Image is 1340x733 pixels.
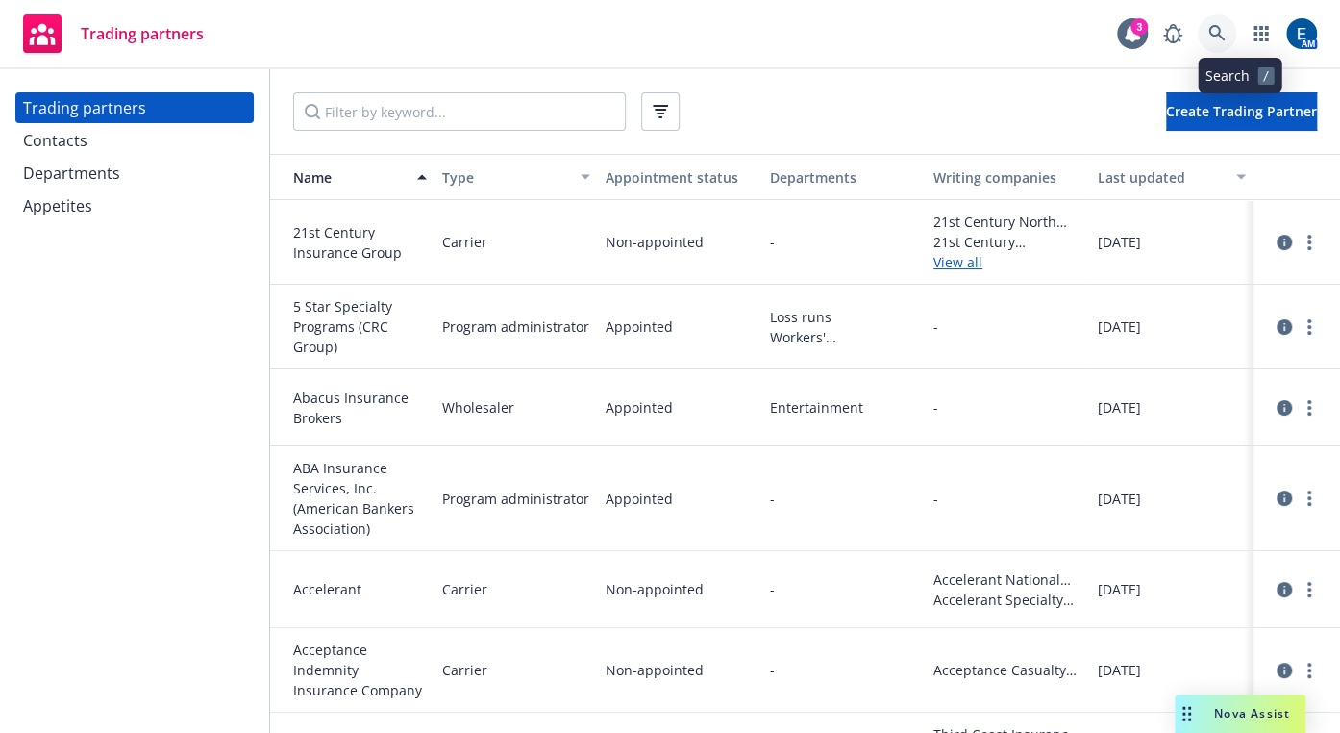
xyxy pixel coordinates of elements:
[1154,14,1192,53] a: Report a Bug
[442,489,589,509] span: Program administrator
[23,158,120,189] div: Departments
[606,316,673,337] span: Appointed
[1166,92,1317,131] button: Create Trading Partner
[293,388,427,428] span: Abacus Insurance Brokers
[606,397,673,417] span: Appointed
[598,154,762,200] button: Appointment status
[442,579,487,599] span: Carrier
[933,590,1082,610] span: Accelerant Specialty Insurance Company
[442,316,589,337] span: Program administrator
[23,190,92,221] div: Appetites
[933,569,1082,590] span: Accelerant National Insurance Company
[1198,14,1236,53] a: Search
[293,222,427,263] span: 21st Century Insurance Group
[933,660,1082,680] span: Acceptance Casualty Insurance Company
[1298,316,1321,339] a: more
[81,26,204,41] span: Trading partners
[442,167,570,188] div: Type
[1298,578,1321,601] a: more
[606,579,704,599] span: Non-appointed
[1166,102,1317,120] span: Create Trading Partner
[770,307,919,327] span: Loss runs
[606,232,704,252] span: Non-appointed
[23,92,146,123] div: Trading partners
[293,458,427,539] span: ABA Insurance Services, Inc. (American Bankers Association)
[1098,660,1141,680] span: [DATE]
[1298,487,1321,510] a: more
[770,232,775,252] span: -
[293,296,427,357] span: 5 Star Specialty Programs (CRC Group)
[1098,232,1141,252] span: [DATE]
[1286,18,1317,49] img: photo
[606,167,755,188] div: Appointment status
[270,154,434,200] button: Name
[606,489,673,509] span: Appointed
[1175,695,1199,733] div: Drag to move
[926,154,1090,200] button: Writing companies
[1090,154,1254,200] button: Last updated
[1298,659,1321,682] a: more
[933,212,1082,232] span: 21st Century North America Insurance Company
[1130,18,1148,36] div: 3
[442,232,487,252] span: Carrier
[23,125,87,156] div: Contacts
[762,154,927,200] button: Departments
[1175,695,1305,733] button: Nova Assist
[933,397,938,417] span: -
[15,92,254,123] a: Trading partners
[278,167,406,188] div: Name
[770,397,919,417] span: Entertainment
[1298,396,1321,419] a: more
[1298,231,1321,254] a: more
[442,660,487,680] span: Carrier
[1273,231,1296,254] a: circleInformation
[293,640,427,700] span: Acceptance Indemnity Insurance Company
[293,579,427,599] span: Accelerant
[933,316,938,337] span: -
[933,252,1082,272] a: View all
[15,190,254,221] a: Appetites
[1273,316,1296,339] a: circleInformation
[933,167,1082,188] div: Writing companies
[434,154,599,200] button: Type
[770,660,775,680] span: -
[1098,167,1226,188] div: Last updated
[1242,14,1280,53] a: Switch app
[15,125,254,156] a: Contacts
[770,327,919,347] span: Workers' Compensation
[1098,397,1141,417] span: [DATE]
[606,660,704,680] span: Non-appointed
[1273,578,1296,601] a: circleInformation
[770,489,775,509] span: -
[1098,579,1141,599] span: [DATE]
[1273,487,1296,510] a: circleInformation
[770,579,775,599] span: -
[1214,705,1290,721] span: Nova Assist
[15,158,254,189] a: Departments
[933,232,1082,252] span: 21st Century Advantage Insurance Company
[933,489,938,509] span: -
[293,92,626,131] input: Filter by keyword...
[1273,396,1296,419] a: circleInformation
[1098,316,1141,337] span: [DATE]
[1098,489,1141,509] span: [DATE]
[770,167,919,188] div: Departments
[15,7,211,61] a: Trading partners
[442,397,514,417] span: Wholesaler
[1273,659,1296,682] a: circleInformation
